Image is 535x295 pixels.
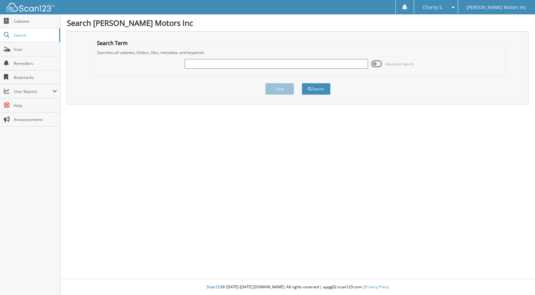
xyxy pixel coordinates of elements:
span: Reminders [14,61,57,66]
div: Searches all cabinets, folders, files, metadata, and keywords [94,50,502,55]
span: Scan123 [207,284,222,290]
a: Privacy Policy [365,284,389,290]
span: [PERSON_NAME] Motors Inc [467,5,526,9]
iframe: Chat Widget [503,264,535,295]
span: Bookmarks [14,75,57,80]
span: Announcements [14,117,57,122]
h1: Search [PERSON_NAME] Motors Inc [67,18,529,28]
span: User Reports [14,89,52,94]
button: Search [302,83,331,95]
img: scan123-logo-white.svg [6,3,54,11]
span: Search [14,33,56,38]
span: Help [14,103,57,108]
span: Scan [14,47,57,52]
button: Clear [265,83,294,95]
div: © [DATE]-[DATE] [DOMAIN_NAME]. All rights reserved | appg02-scan123-com | [60,279,535,295]
span: Advanced Search [386,62,414,66]
span: Cabinets [14,19,57,24]
span: Charity S. [423,5,443,9]
legend: Search Term [94,40,131,47]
